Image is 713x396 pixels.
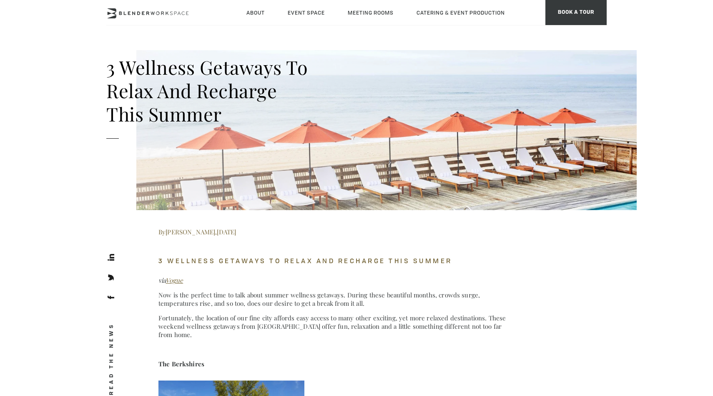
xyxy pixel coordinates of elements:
[158,276,183,284] em: via
[106,56,315,125] h1: 3 Wellness Getaways to Relax and Recharge this Summer
[158,254,513,268] h4: 3 Wellness Getaways to Relax and Recharge this Summer
[158,314,513,339] p: Fortunately, the location of our fine city affords easy access to many other exciting, yet more r...
[158,227,607,238] h4: By ,
[158,291,513,307] p: Now is the perfect time to talk about summer wellness getaways. During these beautiful months, cr...
[217,228,236,236] span: [DATE]
[166,276,183,284] a: Vogue
[166,228,215,236] span: [PERSON_NAME]
[158,360,204,368] strong: The Berkshires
